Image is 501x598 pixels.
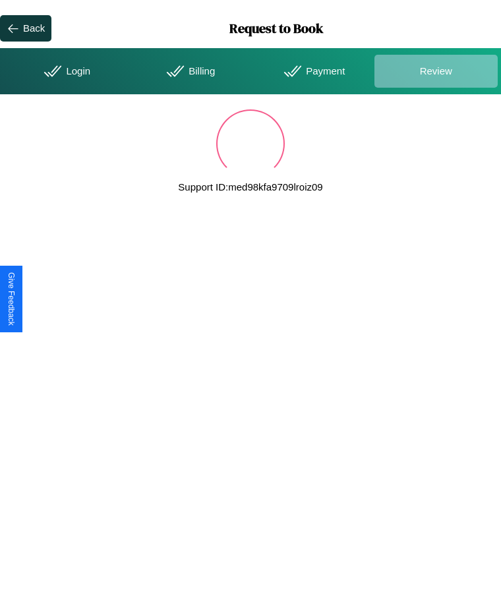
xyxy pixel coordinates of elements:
div: Billing [127,55,251,88]
div: Back [23,22,45,34]
div: Review [374,55,498,88]
h1: Request to Book [51,19,501,38]
div: Give Feedback [7,272,16,326]
p: Support ID: med98kfa9709lroiz09 [178,178,322,196]
div: Login [3,55,127,88]
div: Payment [250,55,374,88]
